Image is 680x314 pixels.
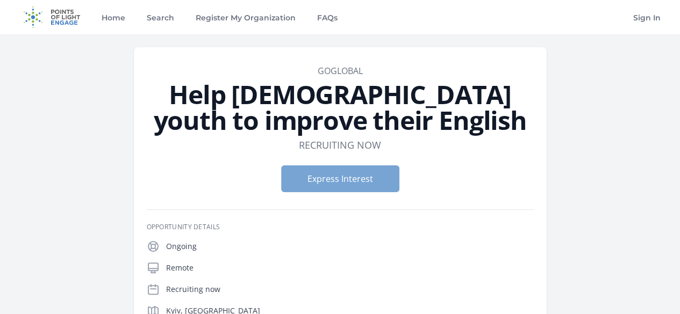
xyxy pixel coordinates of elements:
[166,241,534,252] p: Ongoing
[147,223,534,231] h3: Opportunity Details
[318,65,363,77] a: GoGlobal
[166,284,534,295] p: Recruiting now
[281,165,399,192] button: Express Interest
[299,137,381,152] dd: Recruiting now
[147,82,534,133] h1: Help [DEMOGRAPHIC_DATA] youth to improve their English
[166,262,534,273] p: Remote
